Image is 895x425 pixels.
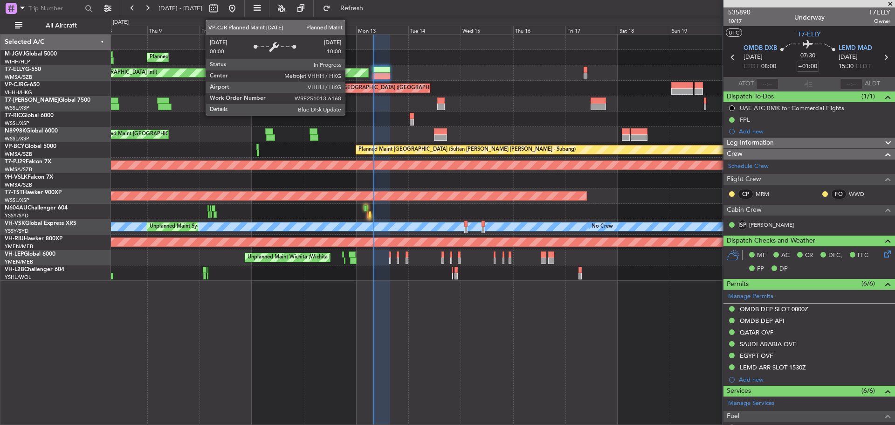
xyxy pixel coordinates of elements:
[5,212,28,219] a: YSSY/SYD
[5,159,26,165] span: T7-PJ29
[727,138,774,148] span: Leg Information
[740,104,844,112] div: UAE ATC RMK for Commercial Flights
[5,82,24,88] span: VP-CJR
[5,51,57,57] a: M-JGVJGlobal 5000
[740,352,773,360] div: EGYPT OVF
[740,305,808,313] div: OMDB DEP SLOT 0800Z
[332,5,372,12] span: Refresh
[5,221,76,226] a: VH-VSKGlobal Express XRS
[728,7,750,17] span: 535890
[356,26,408,34] div: Mon 13
[150,220,264,234] div: Unplanned Maint Sydney ([PERSON_NAME] Intl)
[740,363,806,371] div: LEMD ARR SLOT 1530Z
[5,174,28,180] span: 9H-VSLK
[158,4,202,13] span: [DATE] - [DATE]
[5,58,30,65] a: WIHH/HLP
[726,28,742,37] button: UTC
[200,26,252,34] div: Fri 10
[798,29,821,39] span: T7-ELLY
[800,51,815,61] span: 07:30
[756,78,778,90] input: --:--
[738,79,754,89] span: ATOT
[861,386,875,396] span: (6/6)
[28,1,82,15] input: Trip Number
[728,162,769,171] a: Schedule Crew
[727,91,774,102] span: Dispatch To-Dos
[5,174,53,180] a: 9H-VSLKFalcon 7X
[869,7,890,17] span: T7ELLY
[565,26,618,34] div: Fri 17
[5,181,32,188] a: WMSA/SZB
[5,236,24,242] span: VH-RIU
[95,26,147,34] div: Wed 8
[869,17,890,25] span: Owner
[5,267,64,272] a: VH-L2BChallenger 604
[5,274,31,281] a: YSHL/WOL
[5,113,54,118] a: T7-RICGlobal 6000
[839,53,858,62] span: [DATE]
[150,50,259,64] div: Planned Maint [GEOGRAPHIC_DATA] (Seletar)
[738,220,747,230] div: ISP
[5,190,62,195] a: T7-TSTHawker 900XP
[5,205,28,211] span: N604AU
[5,144,25,149] span: VP-BCY
[5,221,25,226] span: VH-VSK
[24,22,98,29] span: All Aircraft
[865,79,880,89] span: ALDT
[513,26,565,34] div: Thu 16
[5,243,33,250] a: YMEN/MEB
[306,81,462,95] div: Planned Maint [GEOGRAPHIC_DATA] ([GEOGRAPHIC_DATA] Intl)
[5,89,32,96] a: VHHH/HKG
[744,53,763,62] span: [DATE]
[408,26,461,34] div: Tue 14
[856,62,871,71] span: ELDT
[727,386,751,397] span: Services
[728,399,775,408] a: Manage Services
[722,26,774,34] div: Mon 20
[849,190,870,198] a: WWD
[828,251,842,260] span: DFC,
[727,174,761,185] span: Flight Crew
[5,113,22,118] span: T7-RIC
[5,228,28,235] a: YSSY/SYD
[727,279,749,290] span: Permits
[5,251,55,257] a: VH-LEPGlobal 6000
[779,265,788,274] span: DP
[728,17,750,25] span: 10/17
[5,166,32,173] a: WMSA/SZB
[358,143,576,157] div: Planned Maint [GEOGRAPHIC_DATA] (Sultan [PERSON_NAME] [PERSON_NAME] - Subang)
[727,411,739,422] span: Fuel
[757,265,764,274] span: FP
[727,205,762,216] span: Cabin Crew
[252,26,304,34] div: Sat 11
[740,317,785,325] div: OMDB DEP API
[318,1,374,16] button: Refresh
[727,149,743,160] span: Crew
[805,251,813,260] span: CR
[5,51,25,57] span: M-JGVJ
[5,144,56,149] a: VP-BCYGlobal 5000
[147,26,200,34] div: Thu 9
[5,236,62,242] a: VH-RIUHawker 800XP
[5,98,59,103] span: T7-[PERSON_NAME]
[861,279,875,288] span: (6/6)
[740,340,796,348] div: SAUDI ARABIA OVF
[97,127,207,141] div: Planned Maint [GEOGRAPHIC_DATA] (Seletar)
[5,159,51,165] a: T7-PJ29Falcon 7X
[5,267,24,272] span: VH-L2B
[5,67,25,72] span: T7-ELLY
[113,19,129,27] div: [DATE]
[5,205,68,211] a: N604AUChallenger 604
[744,62,759,71] span: ETOT
[5,135,29,142] a: WSSL/XSP
[749,221,794,229] a: [PERSON_NAME]
[5,128,58,134] a: N8998KGlobal 6000
[781,251,790,260] span: AC
[5,190,23,195] span: T7-TST
[831,189,847,199] div: FO
[739,376,890,383] div: Add new
[757,251,766,260] span: MF
[727,236,815,246] span: Dispatch Checks and Weather
[761,62,776,71] span: 08:00
[461,26,513,34] div: Wed 15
